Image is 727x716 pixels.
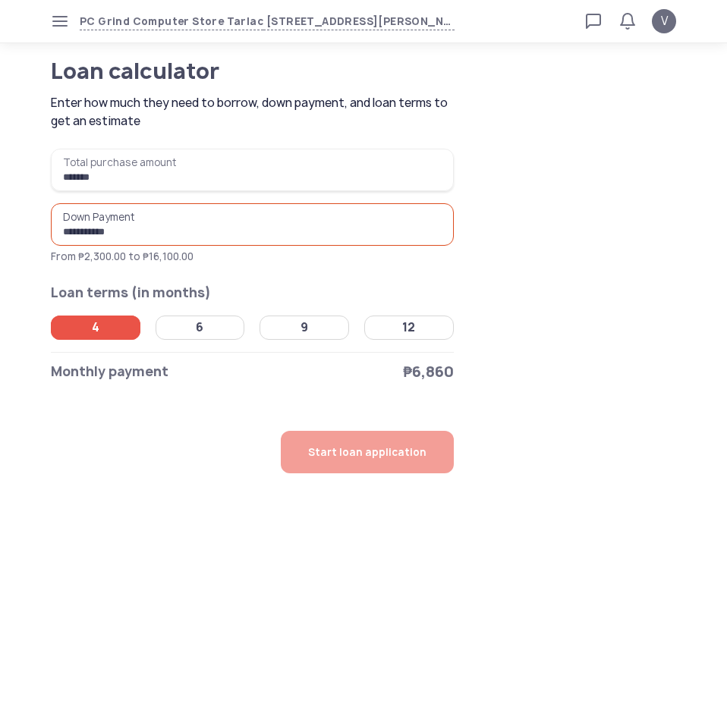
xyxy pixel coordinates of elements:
button: Start loan application [281,431,454,473]
div: 9 [301,320,308,335]
span: ₱6,860 [403,361,454,382]
input: Total purchase amount [51,149,454,191]
input: Down PaymentFrom ₱2,300.00 to ₱16,100.00 [51,203,454,246]
h2: Loan terms (in months) [51,282,454,303]
span: PC Grind Computer Store Tarlac [80,13,263,30]
div: 12 [402,320,415,335]
button: PC Grind Computer Store Tarlac[STREET_ADDRESS][PERSON_NAME], [GEOGRAPHIC_DATA], [GEOGRAPHIC_DATA] [80,13,455,30]
h1: Loan calculator [51,61,403,82]
p: From ₱2,300.00 to ₱16,100.00 [51,249,454,264]
span: Enter how much they need to borrow, down payment, and loan terms to get an estimate [51,94,458,130]
div: 4 [92,320,99,335]
button: V [652,9,676,33]
div: 6 [196,320,203,335]
span: V [661,12,668,30]
span: [STREET_ADDRESS][PERSON_NAME], [GEOGRAPHIC_DATA], [GEOGRAPHIC_DATA] [263,13,455,30]
span: Monthly payment [51,361,168,382]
